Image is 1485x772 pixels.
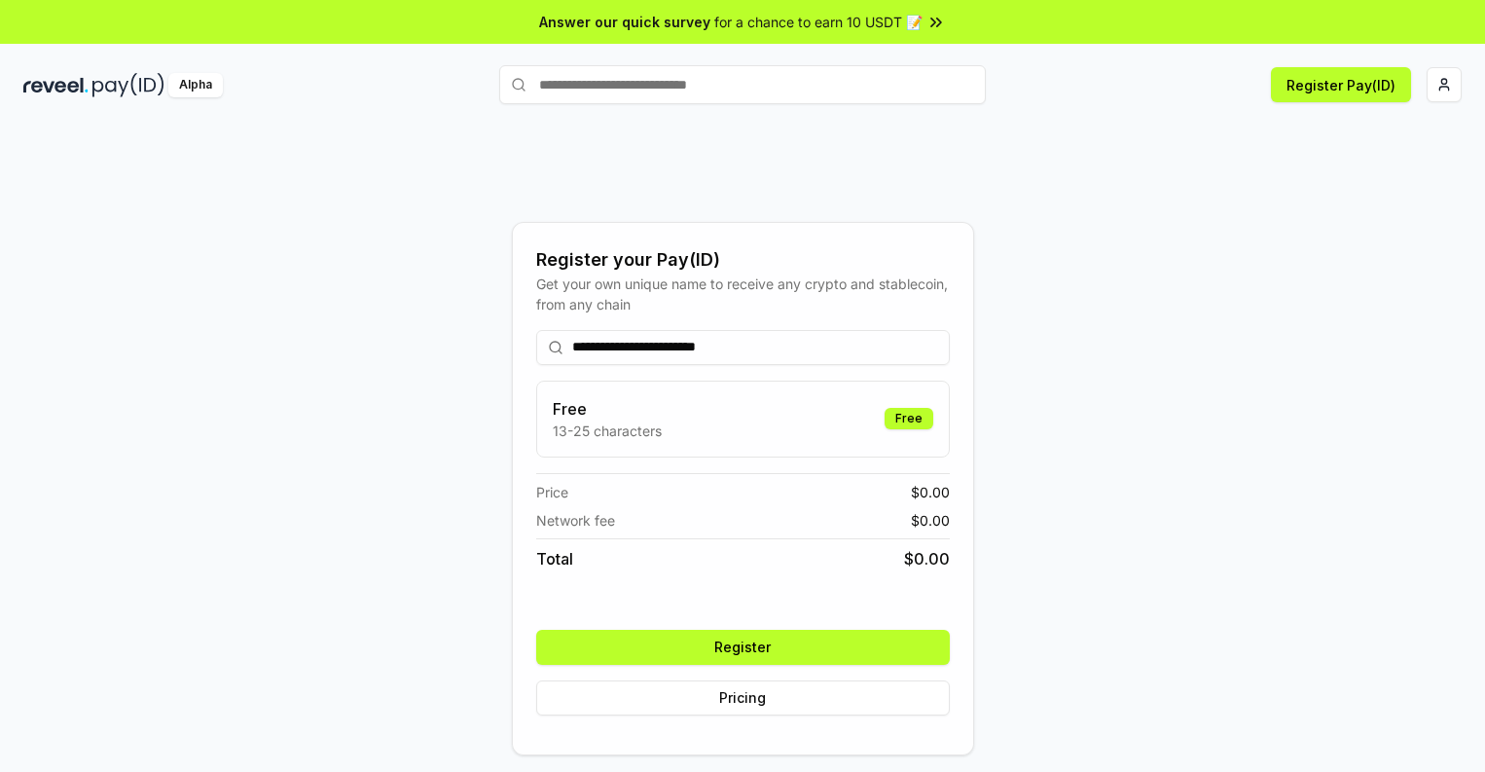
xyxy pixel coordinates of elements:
[536,680,950,716] button: Pricing
[885,408,933,429] div: Free
[553,397,662,421] h3: Free
[536,510,615,531] span: Network fee
[714,12,923,32] span: for a chance to earn 10 USDT 📝
[23,73,89,97] img: reveel_dark
[168,73,223,97] div: Alpha
[904,547,950,570] span: $ 0.00
[1271,67,1411,102] button: Register Pay(ID)
[539,12,710,32] span: Answer our quick survey
[536,630,950,665] button: Register
[911,482,950,502] span: $ 0.00
[536,274,950,314] div: Get your own unique name to receive any crypto and stablecoin, from any chain
[92,73,164,97] img: pay_id
[911,510,950,531] span: $ 0.00
[536,547,573,570] span: Total
[536,246,950,274] div: Register your Pay(ID)
[553,421,662,441] p: 13-25 characters
[536,482,568,502] span: Price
